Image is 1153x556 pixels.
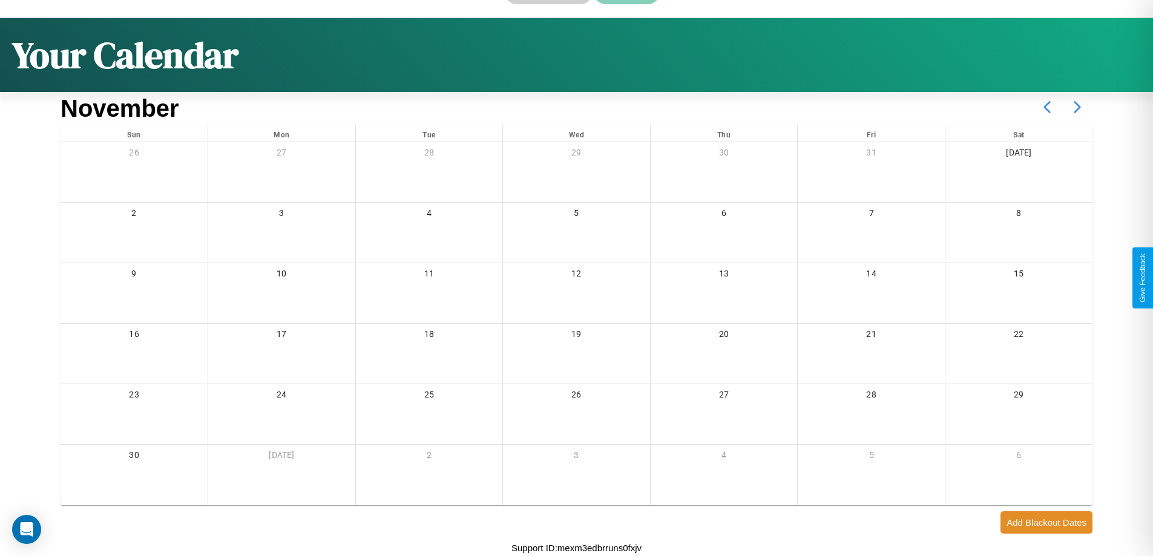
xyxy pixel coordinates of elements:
[208,384,355,409] div: 24
[945,142,1092,167] div: [DATE]
[798,142,945,167] div: 31
[651,324,798,348] div: 20
[945,384,1092,409] div: 29
[208,263,355,288] div: 10
[503,445,650,469] div: 3
[61,384,208,409] div: 23
[1138,253,1147,303] div: Give Feedback
[798,203,945,227] div: 7
[945,445,1092,469] div: 6
[651,263,798,288] div: 13
[503,203,650,227] div: 5
[61,263,208,288] div: 9
[798,125,945,142] div: Fri
[651,142,798,167] div: 30
[356,384,503,409] div: 25
[503,263,650,288] div: 12
[208,324,355,348] div: 17
[511,540,642,556] p: Support ID: mexm3edbrruns0fxjv
[208,142,355,167] div: 27
[356,263,503,288] div: 11
[12,515,41,544] div: Open Intercom Messenger
[945,203,1092,227] div: 8
[798,324,945,348] div: 21
[208,125,355,142] div: Mon
[61,95,179,122] h2: November
[945,125,1092,142] div: Sat
[356,142,503,167] div: 28
[945,324,1092,348] div: 22
[798,263,945,288] div: 14
[61,324,208,348] div: 16
[651,203,798,227] div: 6
[503,324,650,348] div: 19
[208,203,355,227] div: 3
[503,384,650,409] div: 26
[61,445,208,469] div: 30
[651,125,798,142] div: Thu
[1000,511,1092,534] button: Add Blackout Dates
[651,384,798,409] div: 27
[503,142,650,167] div: 29
[356,125,503,142] div: Tue
[61,142,208,167] div: 26
[208,445,355,469] div: [DATE]
[503,125,650,142] div: Wed
[356,324,503,348] div: 18
[945,263,1092,288] div: 15
[651,445,798,469] div: 4
[61,125,208,142] div: Sun
[12,30,238,80] h1: Your Calendar
[798,384,945,409] div: 28
[61,203,208,227] div: 2
[356,203,503,227] div: 4
[798,445,945,469] div: 5
[356,445,503,469] div: 2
